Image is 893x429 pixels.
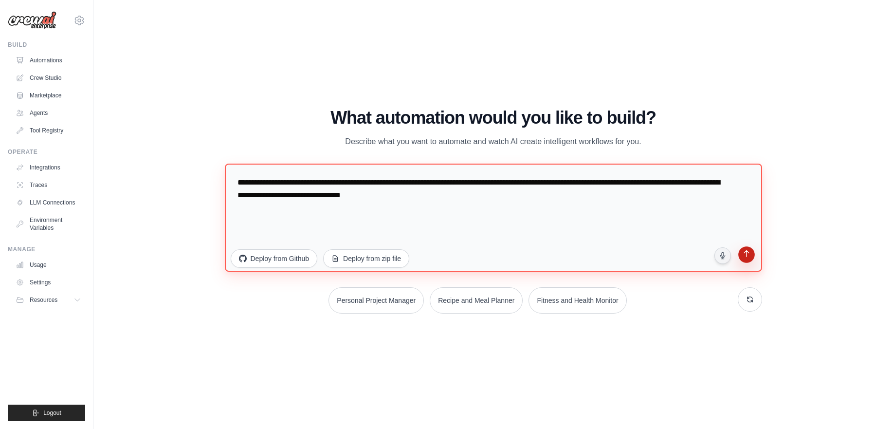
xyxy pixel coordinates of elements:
button: Personal Project Manager [328,287,424,314]
a: Tool Registry [12,123,85,138]
img: Logo [8,11,56,30]
div: Manage [8,245,85,253]
a: Integrations [12,160,85,175]
div: Operate [8,148,85,156]
p: Describe what you want to automate and watch AI create intelligent workflows for you. [330,135,657,148]
a: Agents [12,105,85,121]
a: LLM Connections [12,195,85,210]
a: Crew Studio [12,70,85,86]
button: Deploy from zip file [323,249,409,268]
span: Resources [30,296,57,304]
button: Recipe and Meal Planner [430,287,523,314]
div: Build [8,41,85,49]
button: Resources [12,292,85,308]
a: Usage [12,257,85,273]
span: Logout [43,409,61,417]
iframe: Chat Widget [844,382,893,429]
a: Settings [12,275,85,290]
a: Traces [12,177,85,193]
button: Logout [8,405,85,421]
button: Deploy from Github [231,249,318,268]
button: Fitness and Health Monitor [529,287,626,314]
a: Automations [12,53,85,68]
a: Environment Variables [12,212,85,236]
a: Marketplace [12,88,85,103]
h1: What automation would you like to build? [225,108,762,128]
